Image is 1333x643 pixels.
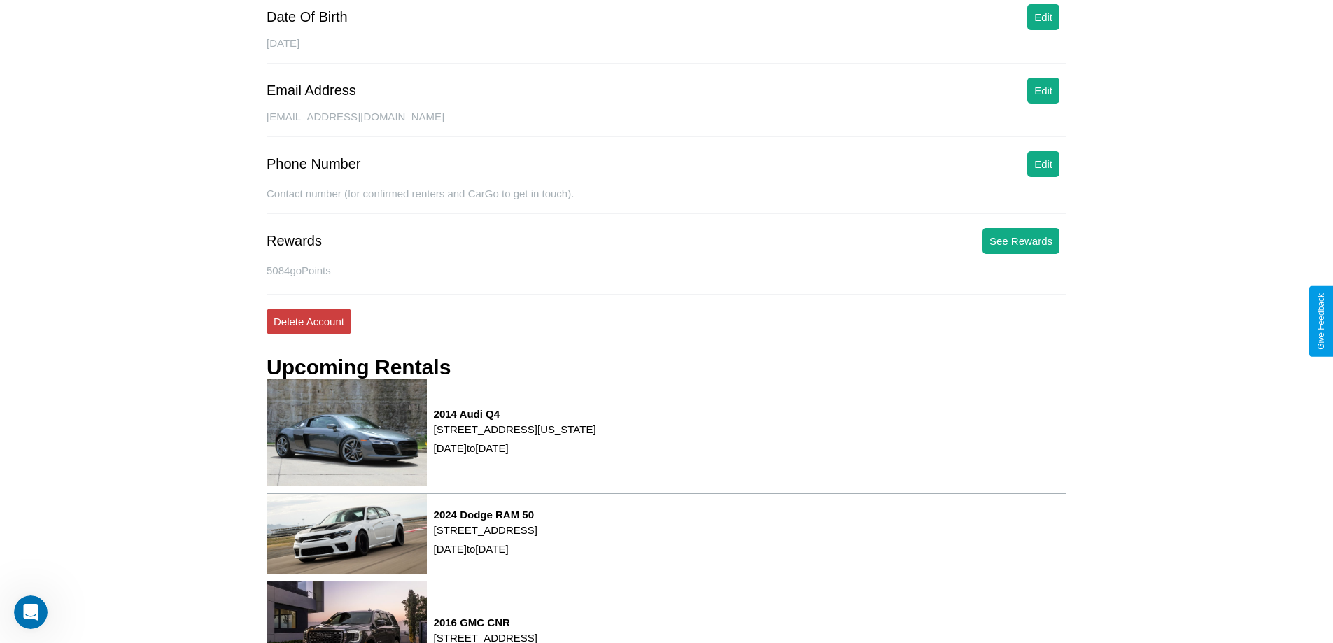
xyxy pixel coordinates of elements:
h3: 2024 Dodge RAM 50 [434,509,537,521]
button: Edit [1027,151,1059,177]
button: Delete Account [267,309,351,334]
img: rental [267,379,427,486]
button: Edit [1027,78,1059,104]
div: [DATE] [267,37,1066,64]
p: [STREET_ADDRESS][US_STATE] [434,420,596,439]
div: Rewards [267,233,322,249]
div: Email Address [267,83,356,99]
div: [EMAIL_ADDRESS][DOMAIN_NAME] [267,111,1066,137]
p: 5084 goPoints [267,261,1066,280]
h3: Upcoming Rentals [267,355,451,379]
h3: 2016 GMC CNR [434,616,537,628]
p: [DATE] to [DATE] [434,539,537,558]
button: See Rewards [982,228,1059,254]
div: Date Of Birth [267,9,348,25]
div: Phone Number [267,156,361,172]
div: Contact number (for confirmed renters and CarGo to get in touch). [267,188,1066,214]
div: Give Feedback [1316,293,1326,350]
iframe: Intercom live chat [14,595,48,629]
h3: 2014 Audi Q4 [434,408,596,420]
p: [STREET_ADDRESS] [434,521,537,539]
p: [DATE] to [DATE] [434,439,596,458]
button: Edit [1027,4,1059,30]
img: rental [267,494,427,574]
